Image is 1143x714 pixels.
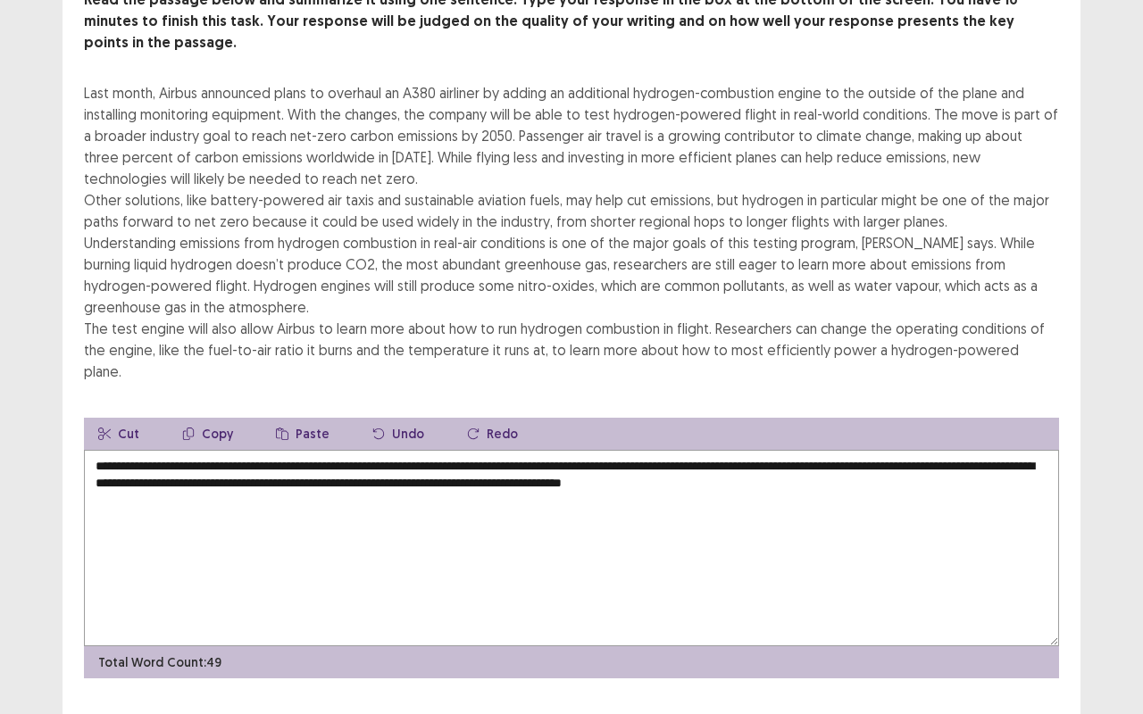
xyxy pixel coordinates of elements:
button: Copy [168,418,247,450]
div: Last month, Airbus announced plans to overhaul an A380 airliner by adding an additional hydrogen-... [84,82,1059,382]
button: Redo [453,418,532,450]
button: Paste [262,418,344,450]
p: Total Word Count: 49 [98,653,221,672]
button: Undo [358,418,438,450]
button: Cut [84,418,154,450]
